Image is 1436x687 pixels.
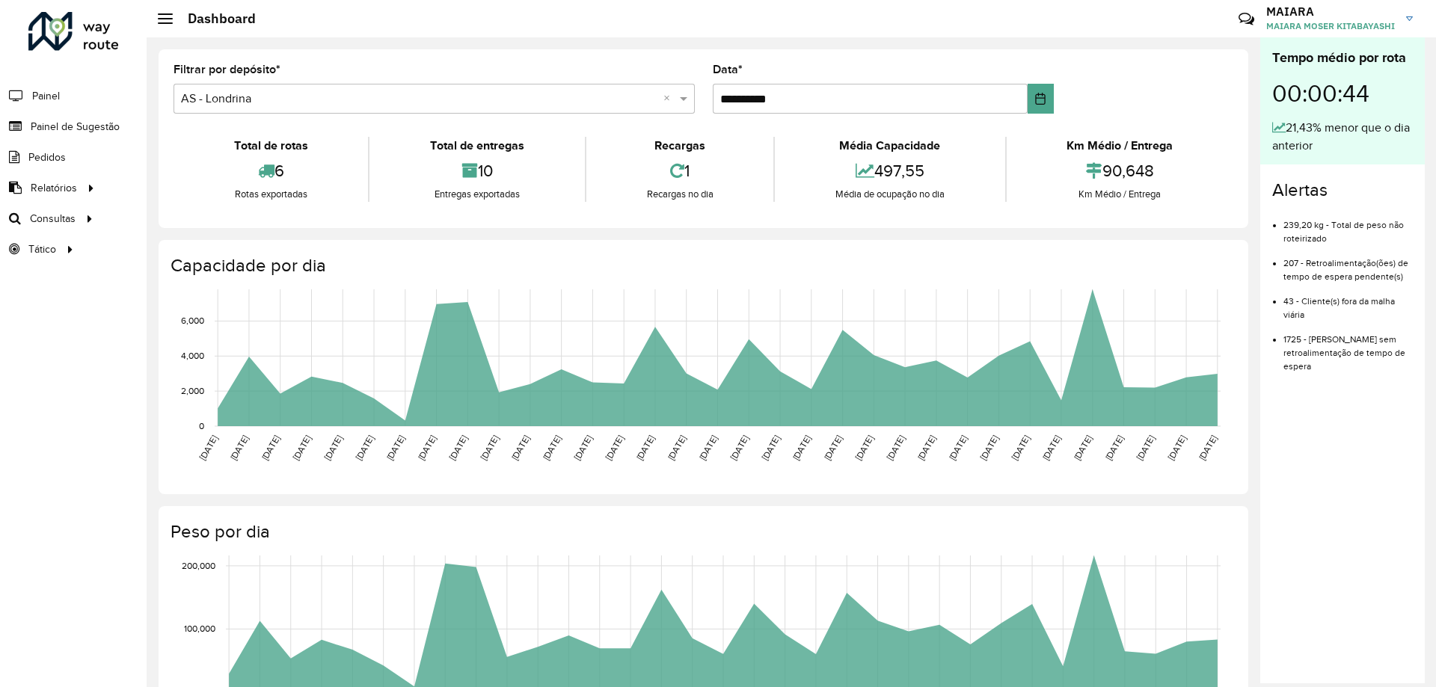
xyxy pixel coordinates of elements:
[728,434,750,462] text: [DATE]
[885,434,906,462] text: [DATE]
[1197,434,1218,462] text: [DATE]
[199,421,204,431] text: 0
[174,61,280,78] label: Filtrar por depósito
[373,155,580,187] div: 10
[1266,4,1395,19] h3: MAIARA
[32,88,60,104] span: Painel
[1010,155,1230,187] div: 90,648
[291,434,313,462] text: [DATE]
[1135,434,1156,462] text: [DATE]
[181,386,204,395] text: 2,000
[509,434,531,462] text: [DATE]
[760,434,782,462] text: [DATE]
[31,119,120,135] span: Painel de Sugestão
[30,211,76,227] span: Consultas
[590,155,770,187] div: 1
[713,61,743,78] label: Data
[416,434,438,462] text: [DATE]
[1272,48,1413,68] div: Tempo médio por rota
[197,434,219,462] text: [DATE]
[171,521,1233,543] h4: Peso por dia
[1283,283,1413,321] li: 43 - Cliente(s) fora da malha viária
[1010,434,1031,462] text: [DATE]
[853,434,875,462] text: [DATE]
[822,434,844,462] text: [DATE]
[572,434,594,462] text: [DATE]
[260,434,281,462] text: [DATE]
[541,434,562,462] text: [DATE]
[181,316,204,326] text: 6,000
[697,434,719,462] text: [DATE]
[173,10,256,27] h2: Dashboard
[666,434,687,462] text: [DATE]
[1072,434,1093,462] text: [DATE]
[177,155,364,187] div: 6
[1230,3,1262,35] a: Contato Rápido
[978,434,1000,462] text: [DATE]
[28,241,56,257] span: Tático
[177,187,364,202] div: Rotas exportadas
[634,434,656,462] text: [DATE]
[373,187,580,202] div: Entregas exportadas
[590,187,770,202] div: Recargas no dia
[791,434,812,462] text: [DATE]
[177,137,364,155] div: Total de rotas
[590,137,770,155] div: Recargas
[1266,19,1395,33] span: MAIARA MOSER KITABAYASHI
[1272,119,1413,155] div: 21,43% menor que o dia anterior
[184,624,215,634] text: 100,000
[181,351,204,360] text: 4,000
[447,434,469,462] text: [DATE]
[779,155,1001,187] div: 497,55
[354,434,375,462] text: [DATE]
[373,137,580,155] div: Total de entregas
[947,434,969,462] text: [DATE]
[228,434,250,462] text: [DATE]
[1283,321,1413,373] li: 1725 - [PERSON_NAME] sem retroalimentação de tempo de espera
[28,150,66,165] span: Pedidos
[1272,179,1413,201] h4: Alertas
[1010,187,1230,202] div: Km Médio / Entrega
[1283,245,1413,283] li: 207 - Retroalimentação(ões) de tempo de espera pendente(s)
[182,561,215,570] text: 200,000
[915,434,937,462] text: [DATE]
[1166,434,1188,462] text: [DATE]
[1028,84,1054,114] button: Choose Date
[779,137,1001,155] div: Média Capacidade
[384,434,406,462] text: [DATE]
[779,187,1001,202] div: Média de ocupação no dia
[322,434,344,462] text: [DATE]
[171,255,1233,277] h4: Capacidade por dia
[1272,68,1413,119] div: 00:00:44
[604,434,625,462] text: [DATE]
[1040,434,1062,462] text: [DATE]
[1103,434,1125,462] text: [DATE]
[1283,207,1413,245] li: 239,20 kg - Total de peso não roteirizado
[663,90,676,108] span: Clear all
[1010,137,1230,155] div: Km Médio / Entrega
[31,180,77,196] span: Relatórios
[479,434,500,462] text: [DATE]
